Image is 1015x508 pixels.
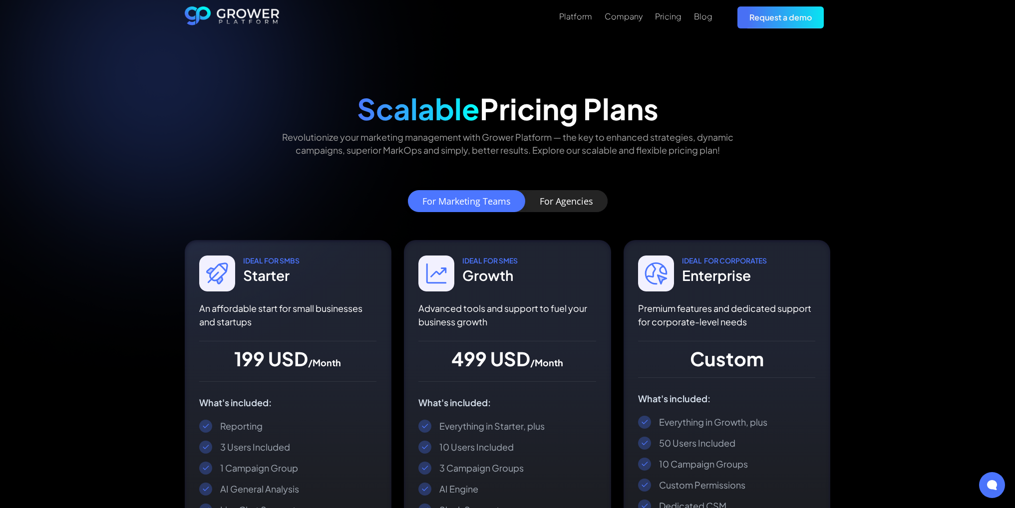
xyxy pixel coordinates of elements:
[418,301,596,328] p: Advanced tools and support to fuel your business growth
[530,357,563,368] span: /Month
[199,353,377,369] div: 199 USD
[559,10,592,22] a: Platform
[243,255,300,265] div: IDEAL For SmbS
[220,441,290,453] div: 3 Users Included
[682,265,767,285] div: Enterprise
[659,437,735,449] div: 50 Users Included
[439,420,545,432] div: Everything in Starter, plus
[655,10,681,22] a: Pricing
[422,196,511,206] div: For Marketing Teams
[199,301,377,328] p: An affordable start for small businesses and startups
[682,255,767,265] div: IDEAL For CORPORATES
[605,11,643,21] div: Company
[439,441,514,453] div: 10 Users Included
[540,196,593,206] div: For Agencies
[220,462,298,474] div: 1 Campaign Group
[439,462,524,474] div: 3 Campaign Groups
[605,10,643,22] a: Company
[308,357,341,368] span: /Month
[357,91,659,126] div: Pricing Plans
[638,353,816,365] div: Custom
[638,394,816,404] div: What's included:
[418,398,596,408] div: What's included:
[418,353,596,369] div: 499 USD
[694,10,712,22] a: Blog
[559,11,592,21] div: Platform
[439,483,478,495] div: AI Engine
[243,265,300,285] div: Starter
[220,483,299,495] div: AI General Analysis
[265,131,750,156] p: Revolutionize your marketing management with Grower Platform — the key to enhanced strategies, dy...
[357,90,480,127] span: Scalable
[199,398,377,408] div: What's included:
[737,6,824,28] a: Request a demo
[655,11,681,21] div: Pricing
[462,265,518,285] div: Growth
[638,301,816,328] p: Premium features and dedicated support for corporate-level needs
[462,255,518,265] div: IDEAL For SMes
[659,416,767,428] div: Everything in Growth, plus
[659,458,748,470] div: 10 Campaign Groups
[659,479,745,491] div: Custom Permissions
[694,11,712,21] div: Blog
[220,420,263,432] div: Reporting
[185,6,280,28] a: home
